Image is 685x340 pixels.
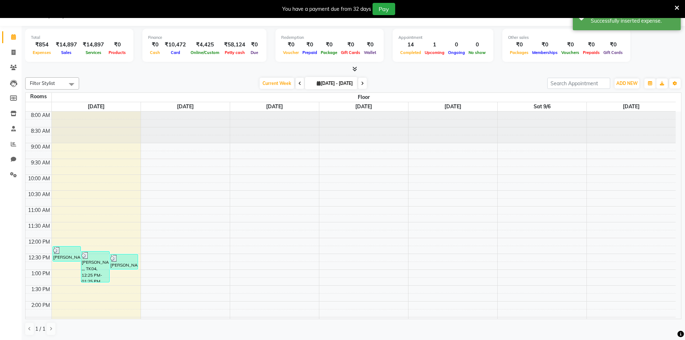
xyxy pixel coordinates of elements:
span: Online/Custom [189,50,221,55]
div: ₹14,897 [80,41,107,49]
div: ₹0 [148,41,162,49]
div: 10:00 AM [27,175,51,182]
div: ₹0 [319,41,339,49]
span: Expenses [31,50,53,55]
div: Redemption [281,35,378,41]
div: ₹0 [508,41,530,49]
div: ₹0 [530,41,560,49]
button: Pay [373,3,395,15]
div: 2:30 PM [30,317,51,325]
div: ₹0 [248,41,261,49]
span: Wallet [362,50,378,55]
span: Card [169,50,182,55]
span: Petty cash [223,50,247,55]
div: Other sales [508,35,625,41]
div: 1 [423,41,446,49]
div: Rooms [26,93,51,100]
div: ₹0 [281,41,301,49]
div: ₹854 [31,41,53,49]
span: No show [467,50,488,55]
div: ₹4,425 [189,41,221,49]
div: ₹0 [339,41,362,49]
div: Total [31,35,128,41]
div: 2:00 PM [30,302,51,309]
div: ₹0 [362,41,378,49]
div: 1:00 PM [30,270,51,277]
div: 0 [446,41,467,49]
div: ₹0 [301,41,319,49]
span: [DATE] - [DATE] [315,81,355,86]
span: Vouchers [560,50,581,55]
span: Gift Cards [339,50,362,55]
span: Cash [148,50,162,55]
a: September 5, 2025 [443,102,463,111]
span: Gift Cards [602,50,625,55]
div: 1:30 PM [30,286,51,293]
span: Products [107,50,128,55]
button: ADD NEW [615,78,639,89]
span: 1 / 1 [35,325,45,333]
div: Successfully inserted expense. [591,17,675,25]
a: September 3, 2025 [265,102,284,111]
div: Appointment [398,35,488,41]
span: Prepaids [581,50,602,55]
div: ₹0 [107,41,128,49]
span: Current Week [260,78,294,89]
div: ₹0 [602,41,625,49]
div: 8:30 AM [29,127,51,135]
div: ₹10,472 [162,41,189,49]
span: Due [249,50,260,55]
div: ₹58,124 [221,41,248,49]
div: You have a payment due from 32 days [282,5,371,13]
div: Finance [148,35,261,41]
a: September 4, 2025 [354,102,374,111]
div: 0 [467,41,488,49]
span: Memberships [530,50,560,55]
div: ₹0 [560,41,581,49]
a: September 1, 2025 [86,102,106,111]
span: Floor [52,93,676,102]
div: 9:30 AM [29,159,51,167]
span: Prepaid [301,50,319,55]
div: [PERSON_NAME] .., TK02, 12:15 PM-12:45 PM, [PERSON_NAME] Trimming [53,246,81,261]
span: Voucher [281,50,301,55]
span: ADD NEW [616,81,638,86]
span: Filter Stylist [30,80,55,86]
div: 12:30 PM [27,254,51,262]
div: 14 [398,41,423,49]
div: 10:30 AM [27,191,51,198]
div: ₹0 [581,41,602,49]
span: Sales [59,50,73,55]
a: September 6, 2025 [532,102,552,111]
div: 12:00 PM [27,238,51,246]
a: September 7, 2025 [621,102,641,111]
div: 9:00 AM [29,143,51,151]
div: [PERSON_NAME] ,,, TK04, 12:25 PM-01:25 PM, Sr.Stylist Cut(M) [81,251,109,282]
span: Upcoming [423,50,446,55]
div: [PERSON_NAME] ..., TK03, 12:30 PM-01:00 PM, [PERSON_NAME] Trimming [110,254,138,269]
div: ₹14,897 [53,41,80,49]
span: Ongoing [446,50,467,55]
input: Search Appointment [547,78,610,89]
span: Packages [508,50,530,55]
div: 8:00 AM [29,112,51,119]
div: 11:00 AM [27,207,51,214]
div: 11:30 AM [27,222,51,230]
span: Package [319,50,339,55]
a: September 2, 2025 [175,102,195,111]
span: Services [84,50,103,55]
span: Completed [398,50,423,55]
